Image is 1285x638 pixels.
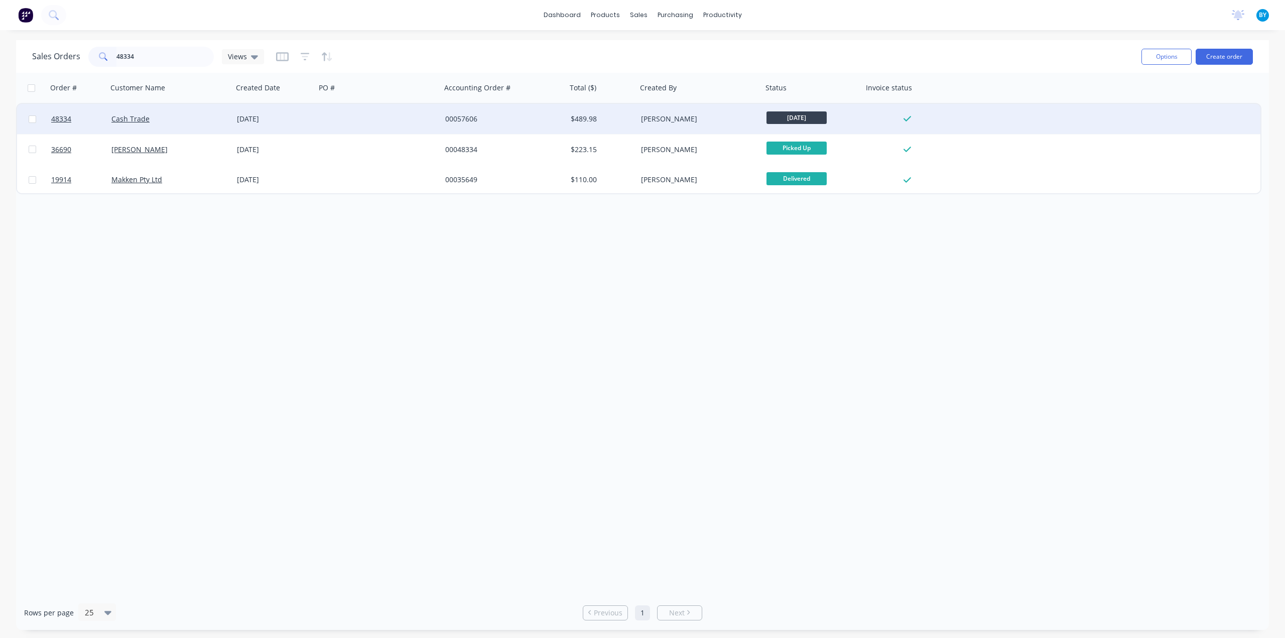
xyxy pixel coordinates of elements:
div: Invoice status [866,83,912,93]
h1: Sales Orders [32,52,80,61]
a: [PERSON_NAME] [111,145,168,154]
div: sales [625,8,653,23]
div: PO # [319,83,335,93]
div: [DATE] [237,175,312,185]
div: Created By [640,83,677,93]
span: Rows per page [24,608,74,618]
div: [PERSON_NAME] [641,145,752,155]
span: [DATE] [766,111,827,124]
div: Customer Name [110,83,165,93]
div: 00057606 [445,114,557,124]
div: products [586,8,625,23]
span: BY [1259,11,1266,20]
div: Accounting Order # [444,83,510,93]
div: 00048334 [445,145,557,155]
div: $489.98 [571,114,630,124]
span: 19914 [51,175,71,185]
div: $223.15 [571,145,630,155]
a: Makken Pty Ltd [111,175,162,184]
span: Previous [594,608,622,618]
div: purchasing [653,8,698,23]
span: 36690 [51,145,71,155]
div: productivity [698,8,747,23]
div: Status [765,83,787,93]
a: Cash Trade [111,114,150,123]
div: [DATE] [237,145,312,155]
button: Options [1141,49,1192,65]
a: Page 1 is your current page [635,605,650,620]
img: Factory [18,8,33,23]
a: Previous page [583,608,627,618]
span: Next [669,608,685,618]
div: 00035649 [445,175,557,185]
span: Delivered [766,172,827,185]
a: 48334 [51,104,111,134]
a: 36690 [51,135,111,165]
div: $110.00 [571,175,630,185]
div: Total ($) [570,83,596,93]
div: Created Date [236,83,280,93]
div: [DATE] [237,114,312,124]
div: [PERSON_NAME] [641,175,752,185]
div: Order # [50,83,77,93]
input: Search... [116,47,214,67]
span: Views [228,51,247,62]
a: Next page [658,608,702,618]
span: Picked Up [766,142,827,154]
span: 48334 [51,114,71,124]
ul: Pagination [579,605,706,620]
button: Create order [1196,49,1253,65]
a: 19914 [51,165,111,195]
div: [PERSON_NAME] [641,114,752,124]
a: dashboard [539,8,586,23]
